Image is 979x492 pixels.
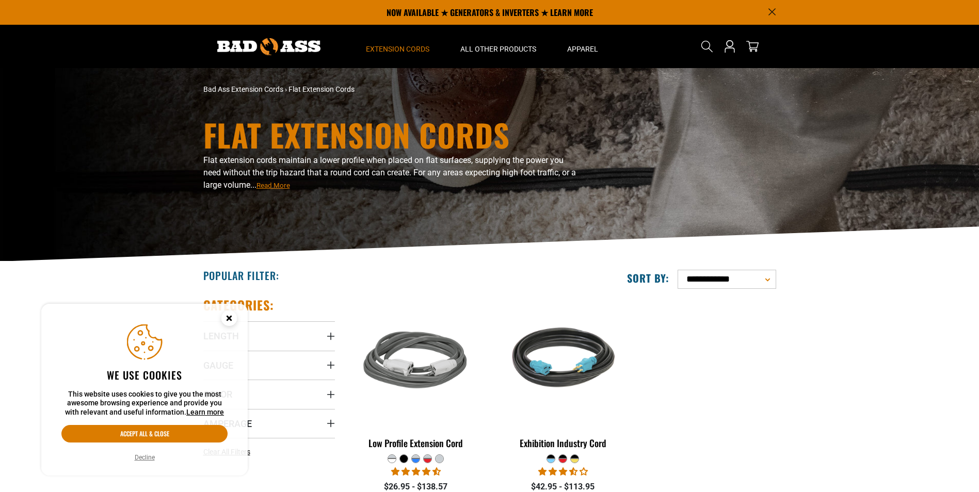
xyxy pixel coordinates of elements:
[203,269,279,282] h2: Popular Filter:
[203,380,335,408] summary: Color
[186,408,224,416] a: Learn more
[350,25,445,68] summary: Extension Cords
[538,467,588,477] span: 3.67 stars
[497,297,629,454] a: black teal Exhibition Industry Cord
[552,25,614,68] summary: Apparel
[203,297,275,313] h2: Categories:
[288,85,355,93] span: Flat Extension Cords
[366,44,429,54] span: Extension Cords
[445,25,552,68] summary: All Other Products
[203,351,335,380] summary: Gauge
[61,425,228,442] button: Accept all & close
[460,44,536,54] span: All Other Products
[285,85,287,93] span: ›
[217,38,320,55] img: Bad Ass Extension Cords
[41,304,248,476] aside: Cookie Consent
[61,390,228,417] p: This website uses cookies to give you the most awesome browsing experience and provide you with r...
[627,271,669,285] label: Sort by:
[350,438,482,448] div: Low Profile Extension Cord
[567,44,598,54] span: Apparel
[498,302,628,421] img: black teal
[203,119,580,150] h1: Flat Extension Cords
[203,321,335,350] summary: Length
[61,368,228,382] h2: We use cookies
[203,85,283,93] a: Bad Ass Extension Cords
[497,438,629,448] div: Exhibition Industry Cord
[351,302,481,421] img: grey & white
[203,155,576,190] span: Flat extension cords maintain a lower profile when placed on flat surfaces, supplying the power y...
[699,38,715,55] summary: Search
[203,409,335,438] summary: Amperage
[256,182,290,189] span: Read More
[391,467,441,477] span: 4.50 stars
[132,452,158,463] button: Decline
[203,84,580,95] nav: breadcrumbs
[350,297,482,454] a: grey & white Low Profile Extension Cord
